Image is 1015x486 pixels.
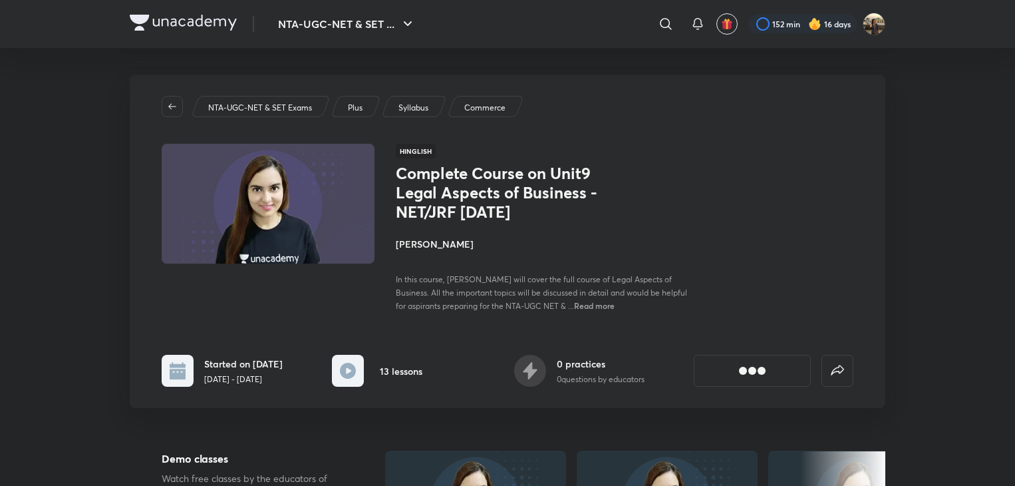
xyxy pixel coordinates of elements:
[557,357,645,371] h6: 0 practices
[574,300,615,311] span: Read more
[396,164,613,221] h1: Complete Course on Unit9 Legal Aspects of Business - NET/JRF [DATE]
[130,15,237,34] a: Company Logo
[204,373,283,385] p: [DATE] - [DATE]
[557,373,645,385] p: 0 questions by educators
[346,102,365,114] a: Plus
[204,357,283,371] h6: Started on [DATE]
[162,451,343,467] h5: Demo classes
[716,13,738,35] button: avatar
[348,102,362,114] p: Plus
[821,355,853,387] button: false
[160,142,376,265] img: Thumbnail
[808,17,821,31] img: streak
[130,15,237,31] img: Company Logo
[208,102,312,114] p: NTA-UGC-NET & SET Exams
[396,274,687,311] span: In this course, [PERSON_NAME] will cover the full course of Legal Aspects of Business. All the im...
[396,237,694,251] h4: [PERSON_NAME]
[206,102,315,114] a: NTA-UGC-NET & SET Exams
[464,102,506,114] p: Commerce
[396,144,436,158] span: Hinglish
[380,364,422,378] h6: 13 lessons
[721,18,733,30] img: avatar
[863,13,885,35] img: Soumya singh
[270,11,424,37] button: NTA-UGC-NET & SET ...
[462,102,508,114] a: Commerce
[398,102,428,114] p: Syllabus
[396,102,431,114] a: Syllabus
[694,355,811,387] button: [object Object]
